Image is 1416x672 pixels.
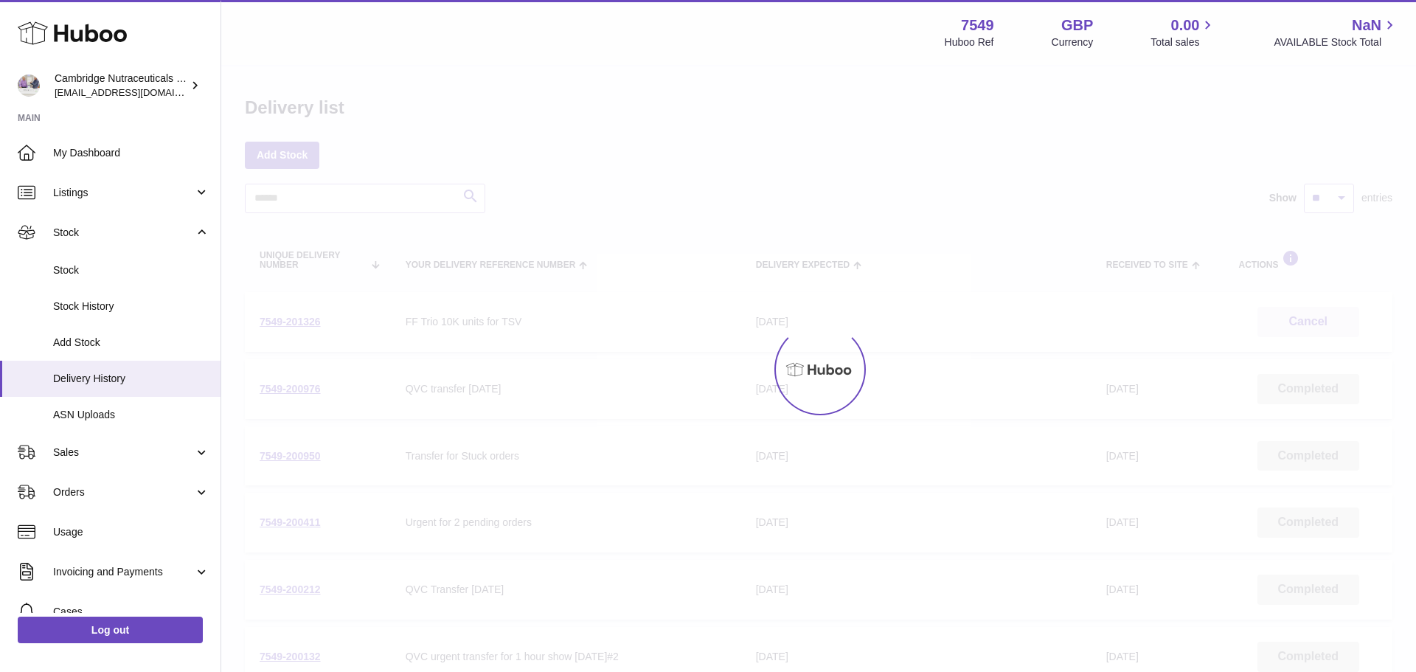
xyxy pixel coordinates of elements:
a: 0.00 Total sales [1150,15,1216,49]
span: Stock [53,263,209,277]
span: 0.00 [1171,15,1200,35]
div: Currency [1052,35,1094,49]
span: NaN [1352,15,1381,35]
a: NaN AVAILABLE Stock Total [1274,15,1398,49]
strong: GBP [1061,15,1093,35]
span: Stock History [53,299,209,314]
span: Usage [53,525,209,539]
a: Log out [18,617,203,643]
span: Sales [53,446,194,460]
span: AVAILABLE Stock Total [1274,35,1398,49]
span: My Dashboard [53,146,209,160]
span: Stock [53,226,194,240]
span: Cases [53,605,209,619]
img: internalAdmin-7549@internal.huboo.com [18,75,40,97]
div: Huboo Ref [945,35,994,49]
span: Delivery History [53,372,209,386]
span: Orders [53,485,194,499]
strong: 7549 [961,15,994,35]
span: Listings [53,186,194,200]
span: Add Stock [53,336,209,350]
span: Invoicing and Payments [53,565,194,579]
span: Total sales [1150,35,1216,49]
div: Cambridge Nutraceuticals Ltd [55,72,187,100]
span: ASN Uploads [53,408,209,422]
span: [EMAIL_ADDRESS][DOMAIN_NAME] [55,86,217,98]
